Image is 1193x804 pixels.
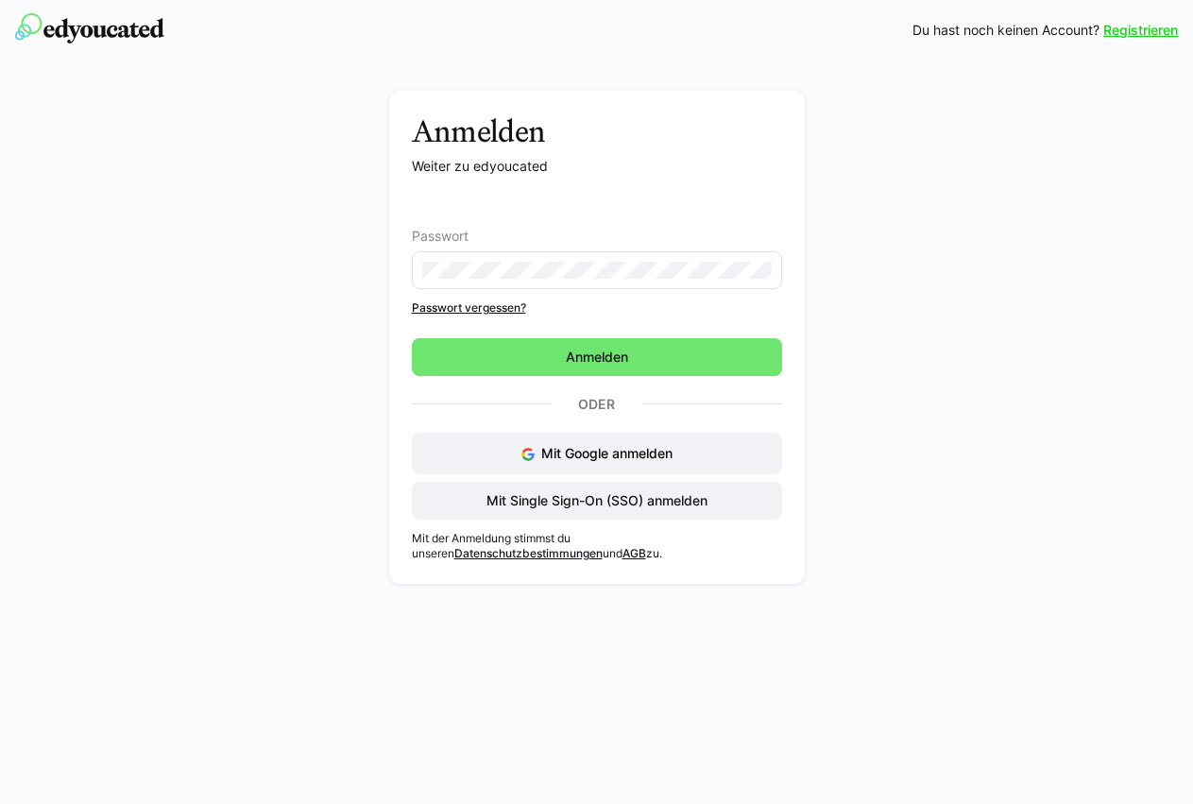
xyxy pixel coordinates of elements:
span: Mit Google anmelden [541,445,673,461]
span: Du hast noch keinen Account? [912,21,1099,40]
button: Mit Single Sign-On (SSO) anmelden [412,482,782,520]
p: Weiter zu edyoucated [412,157,782,176]
h3: Anmelden [412,113,782,149]
p: Mit der Anmeldung stimmst du unseren und zu. [412,531,782,561]
span: Passwort [412,229,469,244]
a: Registrieren [1103,21,1178,40]
p: Oder [551,391,643,418]
a: Datenschutzbestimmungen [454,546,603,560]
button: Mit Google anmelden [412,433,782,474]
button: Anmelden [412,338,782,376]
a: AGB [622,546,646,560]
span: Mit Single Sign-On (SSO) anmelden [484,491,710,510]
span: Anmelden [563,348,631,367]
img: edyoucated [15,13,164,43]
a: Passwort vergessen? [412,300,782,316]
